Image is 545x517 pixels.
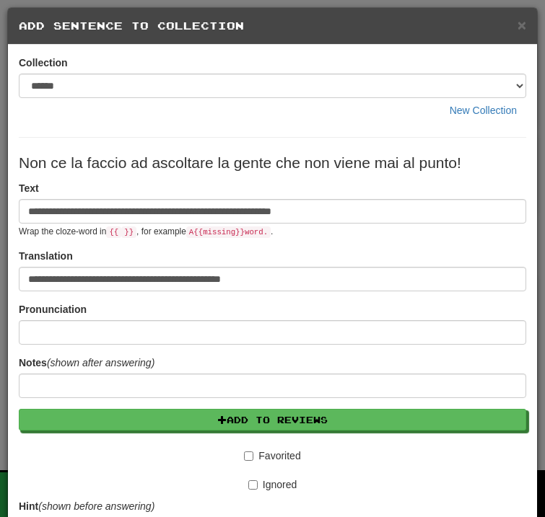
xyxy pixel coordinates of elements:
[38,500,154,512] em: (shown before answering)
[244,451,253,461] input: Favorited
[19,249,73,263] label: Translation
[19,19,526,33] h5: Add Sentence to Collection
[19,56,68,70] label: Collection
[244,448,300,463] label: Favorited
[106,226,121,238] code: {{
[518,17,526,32] button: Close
[19,409,526,430] button: Add to Reviews
[19,499,154,513] label: Hint
[47,357,154,368] em: (shown after answering)
[248,477,297,492] label: Ignored
[19,152,526,174] p: Non ce la faccio ad ascoltare la gente che non viene mai al punto!
[518,17,526,33] span: ×
[19,226,273,237] small: Wrap the cloze-word in , for example .
[19,355,154,370] label: Notes
[440,98,526,123] button: New Collection
[248,480,258,490] input: Ignored
[19,181,39,195] label: Text
[186,226,271,238] code: A {{ missing }} word.
[121,226,136,238] code: }}
[19,302,87,317] label: Pronunciation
